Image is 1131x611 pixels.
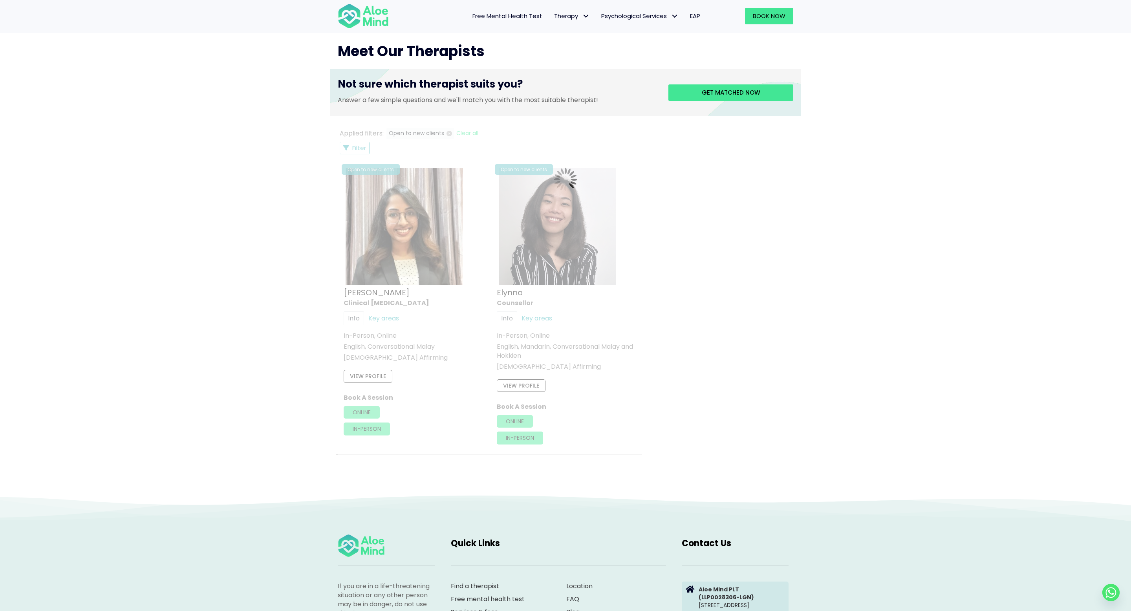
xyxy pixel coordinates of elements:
[451,582,499,591] a: Find a therapist
[702,88,760,97] span: Get matched now
[451,537,500,549] span: Quick Links
[601,12,678,20] span: Psychological Services
[668,84,793,101] a: Get matched now
[548,8,595,24] a: TherapyTherapy: submenu
[699,585,785,609] p: [STREET_ADDRESS]
[451,595,525,604] a: Free mental health test
[753,12,785,20] span: Book Now
[472,12,542,20] span: Free Mental Health Test
[699,585,739,593] strong: Aloe Mind PLT
[684,8,706,24] a: EAP
[467,8,548,24] a: Free Mental Health Test
[566,595,579,604] a: FAQ
[338,95,657,104] p: Answer a few simple questions and we'll match you with the most suitable therapist!
[690,12,700,20] span: EAP
[338,77,657,95] h3: Not sure which therapist suits you?
[699,593,754,601] strong: (LLP0028306-LGN)
[595,8,684,24] a: Psychological ServicesPsychological Services: submenu
[669,11,680,22] span: Psychological Services: submenu
[580,11,591,22] span: Therapy: submenu
[682,537,731,549] span: Contact Us
[338,3,389,29] img: Aloe mind Logo
[554,12,589,20] span: Therapy
[1102,584,1120,601] a: Whatsapp
[399,8,706,24] nav: Menu
[338,41,485,61] span: Meet Our Therapists
[338,534,385,558] img: Aloe mind Logo
[745,8,793,24] a: Book Now
[566,582,593,591] a: Location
